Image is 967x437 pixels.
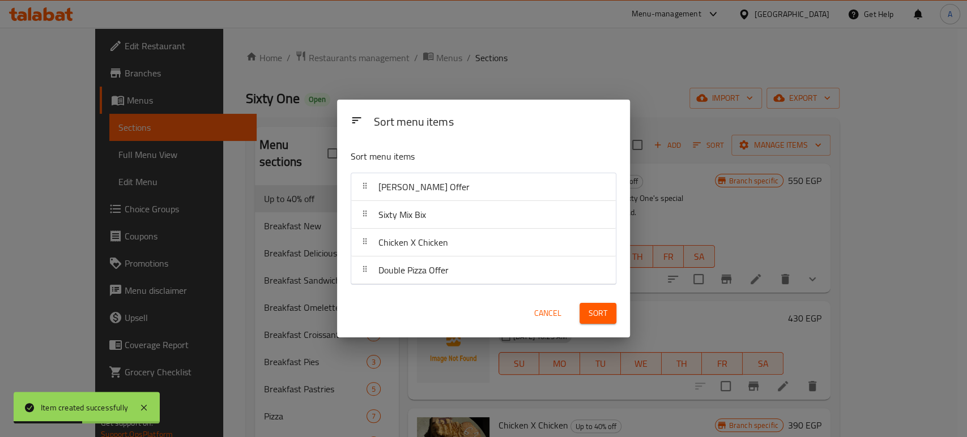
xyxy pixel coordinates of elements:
[351,173,616,201] div: [PERSON_NAME] Offer
[580,303,616,324] button: Sort
[369,110,621,135] div: Sort menu items
[534,306,561,320] span: Cancel
[530,303,566,324] button: Cancel
[351,201,616,229] div: Sixty Mix Bix
[351,229,616,256] div: Chicken X Chicken
[378,262,449,279] span: Double Pizza Offer
[589,306,607,320] span: Sort
[351,256,616,284] div: Double Pizza Offer
[378,234,448,251] span: Chicken X Chicken
[378,178,470,195] span: [PERSON_NAME] Offer
[351,149,561,164] p: Sort menu items
[41,401,128,414] div: Item created successfully
[378,206,426,223] span: Sixty Mix Bix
